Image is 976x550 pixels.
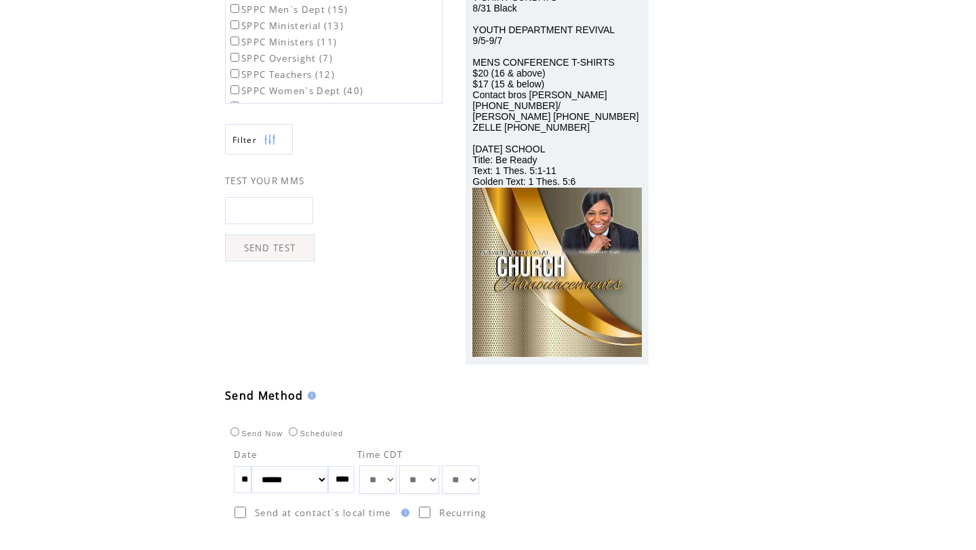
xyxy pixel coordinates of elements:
input: SPPC Youth Dept (11) [230,102,239,110]
span: Send at contact`s local time [255,507,390,519]
input: SPPC Oversight (7) [230,53,239,62]
label: Send Now [227,429,283,438]
input: SPPC Ministerial (13) [230,20,239,29]
span: Recurring [439,507,486,519]
input: SPPC Men`s Dept (15) [230,4,239,13]
label: SPPC Youth Dept (11) [228,101,348,113]
input: SPPC Women`s Dept (40) [230,85,239,94]
label: SPPC Ministerial (13) [228,20,344,32]
input: Scheduled [289,427,298,436]
span: Time CDT [357,448,403,461]
label: SPPC Men`s Dept (15) [228,3,348,16]
span: Show filters [232,134,257,146]
img: filters.png [264,125,276,155]
label: SPPC Teachers (12) [228,68,335,81]
img: help.gif [304,392,316,400]
span: TEST YOUR MMS [225,175,304,187]
label: SPPC Women`s Dept (40) [228,85,363,97]
label: Scheduled [285,429,343,438]
a: Filter [225,124,293,154]
a: SEND TEST [225,234,314,261]
input: SPPC Ministers (11) [230,37,239,45]
label: SPPC Oversight (7) [228,52,333,64]
span: Send Method [225,388,304,403]
input: Send Now [230,427,239,436]
span: Date [234,448,257,461]
input: SPPC Teachers (12) [230,69,239,78]
img: help.gif [397,509,409,517]
label: SPPC Ministers (11) [228,36,337,48]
